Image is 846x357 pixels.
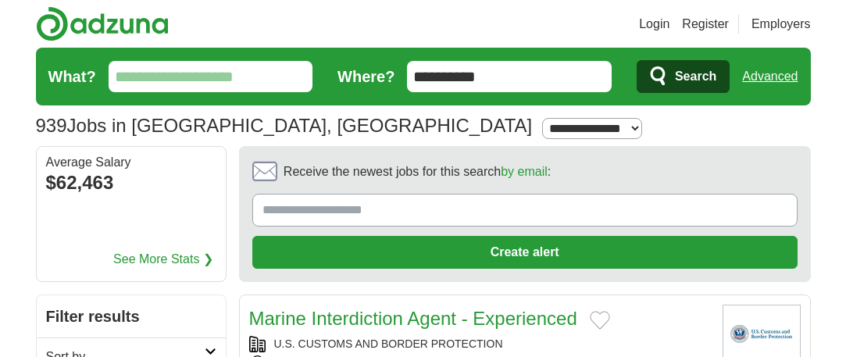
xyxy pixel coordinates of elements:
a: Employers [751,15,811,34]
a: Advanced [742,61,798,92]
a: Marine Interdiction Agent - Experienced [249,308,577,329]
a: See More Stats ❯ [113,250,213,269]
span: Receive the newest jobs for this search : [284,162,551,181]
a: Register [682,15,729,34]
button: Add to favorite jobs [590,311,610,330]
a: U.S. CUSTOMS AND BORDER PROTECTION [274,337,503,350]
label: What? [48,65,96,88]
div: $62,463 [46,169,216,197]
button: Create alert [252,236,798,269]
label: Where? [337,65,394,88]
img: Adzuna logo [36,6,169,41]
span: 939 [36,112,67,140]
h1: Jobs in [GEOGRAPHIC_DATA], [GEOGRAPHIC_DATA] [36,115,533,136]
a: Login [639,15,669,34]
span: Search [675,61,716,92]
a: by email [501,165,548,178]
div: Average Salary [46,156,216,169]
h2: Filter results [37,295,226,337]
button: Search [637,60,730,93]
